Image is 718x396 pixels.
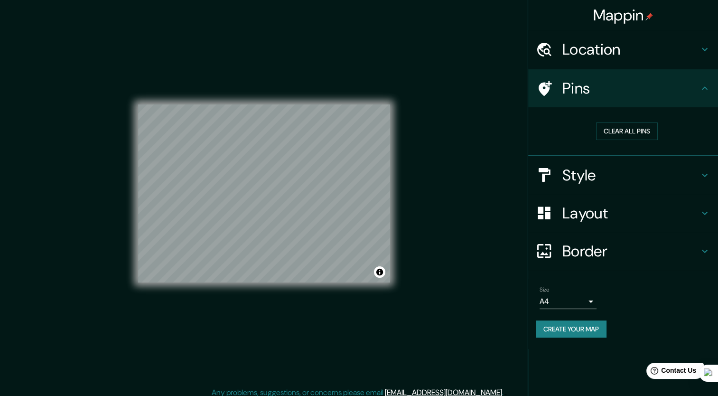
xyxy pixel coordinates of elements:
[374,266,385,278] button: Toggle attribution
[562,204,699,223] h4: Layout
[596,123,658,140] button: Clear all pins
[634,359,708,386] iframe: Help widget launcher
[528,69,718,107] div: Pins
[528,232,718,270] div: Border
[562,242,699,261] h4: Border
[540,294,597,309] div: A4
[540,285,550,293] label: Size
[562,79,699,98] h4: Pins
[536,321,606,338] button: Create your map
[528,194,718,232] div: Layout
[562,40,699,59] h4: Location
[593,6,653,25] h4: Mappin
[528,156,718,194] div: Style
[645,13,653,20] img: pin-icon.png
[562,166,699,185] h4: Style
[138,104,390,283] canvas: Map
[528,30,718,68] div: Location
